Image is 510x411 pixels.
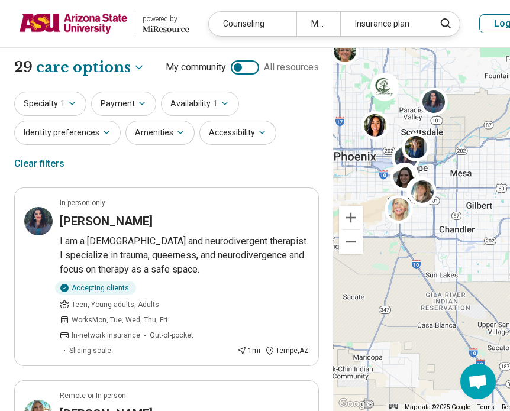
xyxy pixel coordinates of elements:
span: Map data ©2025 Google [405,404,470,410]
div: Accepting clients [55,281,136,295]
span: In-network insurance [72,330,140,341]
div: Tempe , AZ [265,345,309,356]
span: All resources [264,60,319,75]
span: care options [36,57,131,77]
p: In-person only [60,198,105,208]
div: Map area [296,12,340,36]
div: Clear filters [14,150,64,178]
button: Accessibility [199,121,276,145]
a: Arizona State Universitypowered by [19,9,189,38]
span: My community [166,60,226,75]
p: I am a [DEMOGRAPHIC_DATA] and neurodivergent therapist. I specialize in trauma, queerness, and ne... [60,234,309,277]
div: Counseling [209,12,296,36]
a: Terms (opens in new tab) [477,404,495,410]
h1: 29 [14,57,145,77]
button: Care options [36,57,145,77]
span: Out-of-pocket [150,330,193,341]
span: Teen, Young adults, Adults [72,299,159,310]
button: Keyboard shortcuts [389,404,398,409]
p: Remote or In-person [60,390,126,401]
div: 1 mi [237,345,260,356]
h3: [PERSON_NAME] [60,213,153,229]
div: Insurance plan [340,12,428,36]
button: Payment [91,92,156,116]
span: Works Mon, Tue, Wed, Thu, Fri [72,315,167,325]
span: Sliding scale [69,345,111,356]
button: Zoom in [339,206,363,229]
span: 1 [213,98,218,110]
button: Identity preferences [14,121,121,145]
div: powered by [143,14,189,24]
button: Zoom out [339,230,363,254]
button: Availability1 [161,92,239,116]
span: 1 [60,98,65,110]
button: Amenities [125,121,195,145]
div: Open chat [460,364,496,399]
button: Specialty1 [14,92,86,116]
img: Arizona State University [19,9,128,38]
